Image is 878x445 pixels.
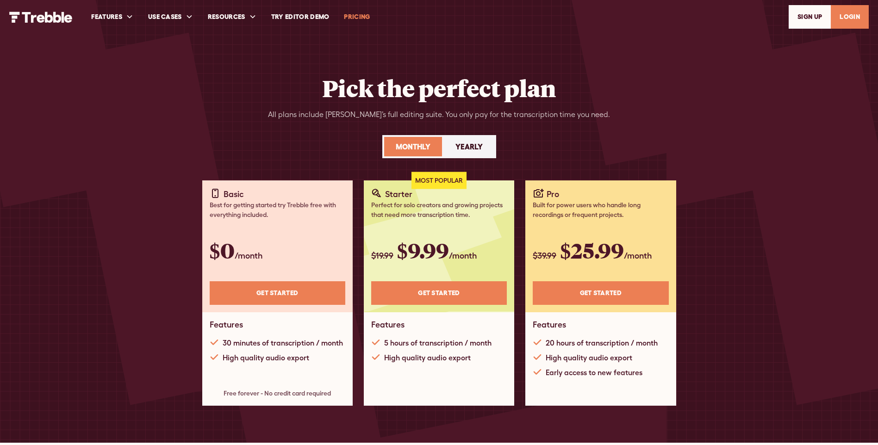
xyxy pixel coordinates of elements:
[371,200,507,220] div: Perfect for solo creators and growing projects that need more transcription time.
[371,320,405,330] h1: Features
[397,236,449,264] span: $9.99
[533,251,556,260] span: $39.99
[210,320,243,330] h1: Features
[210,389,345,398] div: Free forever - No credit card required
[235,251,262,260] span: /month
[148,12,182,22] div: USE CASES
[200,1,264,33] div: RESOURCES
[223,337,343,348] div: 30 minutes of transcription / month
[831,5,869,29] a: LOGIN
[264,1,337,33] a: Try Editor Demo
[91,12,122,22] div: FEATURES
[546,367,642,378] div: Early access to new features
[533,200,668,220] div: Built for power users who handle long recordings or frequent projects.
[455,141,483,152] div: Yearly
[268,109,610,120] div: All plans include [PERSON_NAME]’s full editing suite. You only pay for the transcription time you...
[210,200,345,220] div: Best for getting started try Trebble free with everything included.
[547,188,559,200] div: Pro
[533,320,566,330] h1: Features
[546,337,658,348] div: 20 hours of transcription / month
[560,236,624,264] span: $25.99
[336,1,377,33] a: PRICING
[384,352,471,363] div: High quality audio export
[449,251,477,260] span: /month
[789,5,831,29] a: SIGn UP
[384,137,442,156] a: Monthly
[223,352,309,363] div: High quality audio export
[371,251,393,260] span: $19.99
[546,352,632,363] div: High quality audio export
[9,12,73,23] img: Trebble Logo - AI Podcast Editor
[210,281,345,305] a: Get STARTED
[9,11,73,22] a: home
[322,74,556,102] h2: Pick the perfect plan
[224,188,244,200] div: Basic
[533,281,668,305] a: Get STARTED
[141,1,200,33] div: USE CASES
[411,172,467,189] div: Most Popular
[371,281,507,305] a: Get STARTED
[384,337,492,348] div: 5 hours of transcription / month
[210,236,235,264] span: $0
[208,12,245,22] div: RESOURCES
[396,141,430,152] div: Monthly
[624,251,652,260] span: /month
[444,137,494,156] a: Yearly
[84,1,141,33] div: FEATURES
